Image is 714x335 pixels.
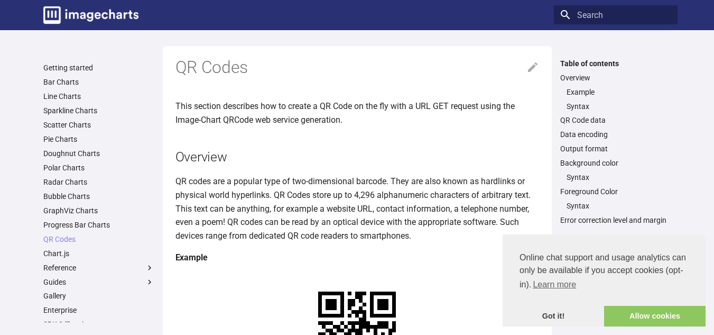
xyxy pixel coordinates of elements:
[43,291,154,301] a: Gallery
[567,201,671,211] a: Syntax
[560,158,671,168] a: Background color
[503,306,604,327] a: dismiss cookie message
[43,6,138,24] img: logo
[560,115,671,125] a: QR Code data
[560,173,671,182] nav: Background color
[604,306,706,327] a: allow cookies
[43,220,154,230] a: Progress Bar Charts
[43,305,154,315] a: Enterprise
[531,277,578,293] a: learn more about cookies
[175,251,539,265] h4: Example
[175,99,539,126] p: This section describes how to create a QR Code on the fly with a URL GET request using the Image-...
[560,201,671,211] nav: Foreground Color
[560,187,671,196] a: Foreground Color
[560,144,671,153] a: Output format
[39,2,143,28] a: Image-Charts documentation
[554,59,678,225] nav: Table of contents
[43,63,154,73] a: Getting started
[520,251,689,293] span: Online chat support and usage analytics can only be available if you accept cookies (opt-in).
[567,87,671,97] a: Example
[43,106,154,115] a: Sparkline Charts
[43,263,154,273] label: Reference
[43,177,154,187] a: Radar Charts
[43,77,154,87] a: Bar Charts
[503,234,706,327] div: cookieconsent
[43,320,154,329] a: SDK & libraries
[554,5,678,24] input: Search
[560,73,671,83] a: Overview
[43,134,154,144] a: Pie Charts
[175,148,539,166] h2: Overview
[43,163,154,173] a: Polar Charts
[43,192,154,201] a: Bubble Charts
[567,173,671,182] a: Syntax
[567,102,671,111] a: Syntax
[175,175,539,242] p: QR codes are a popular type of two-dimensional barcode. They are also known as hardlinks or physi...
[43,92,154,101] a: Line Charts
[43,149,154,158] a: Doughnut Charts
[554,59,678,68] label: Table of contents
[560,215,671,225] a: Error correction level and margin
[560,87,671,111] nav: Overview
[560,130,671,139] a: Data encoding
[43,120,154,130] a: Scatter Charts
[43,277,154,287] label: Guides
[43,206,154,215] a: GraphViz Charts
[43,249,154,258] a: Chart.js
[175,57,539,79] h1: QR Codes
[43,234,154,244] a: QR Codes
